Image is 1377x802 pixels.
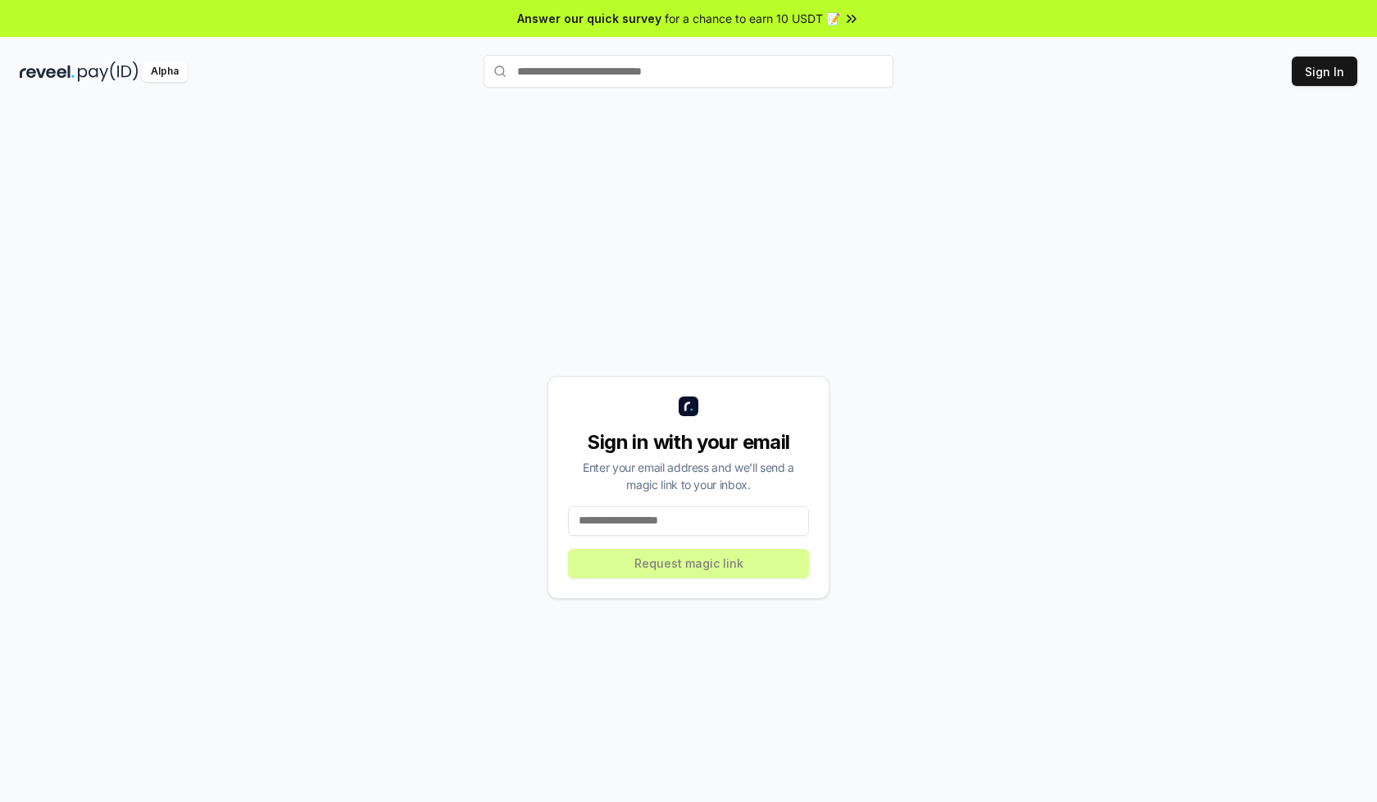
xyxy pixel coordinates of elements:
[142,61,188,82] div: Alpha
[665,10,840,27] span: for a chance to earn 10 USDT 📝
[20,61,75,82] img: reveel_dark
[568,459,809,493] div: Enter your email address and we’ll send a magic link to your inbox.
[679,396,698,416] img: logo_small
[78,61,139,82] img: pay_id
[568,429,809,455] div: Sign in with your email
[1292,57,1357,86] button: Sign In
[517,10,661,27] span: Answer our quick survey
